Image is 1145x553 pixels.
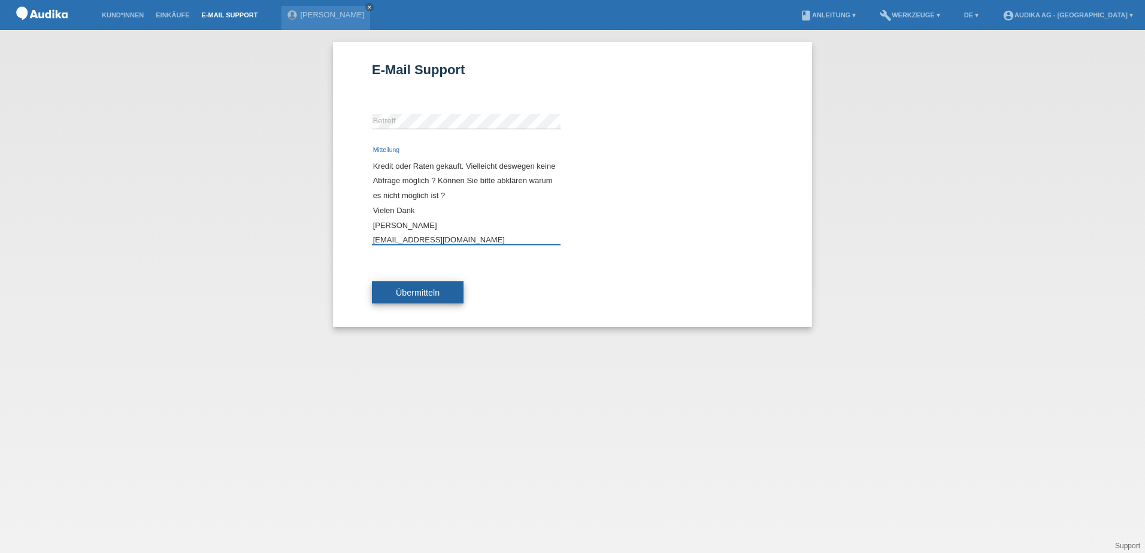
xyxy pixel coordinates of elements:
[372,281,464,304] button: Übermitteln
[1115,542,1140,550] a: Support
[365,3,374,11] a: close
[96,11,150,19] a: Kund*innen
[794,11,862,19] a: bookAnleitung ▾
[366,4,372,10] i: close
[12,23,72,32] a: POS — MF Group
[150,11,195,19] a: Einkäufe
[880,10,892,22] i: build
[396,288,440,297] span: Übermitteln
[874,11,946,19] a: buildWerkzeuge ▾
[958,11,985,19] a: DE ▾
[1002,10,1014,22] i: account_circle
[300,10,364,19] a: [PERSON_NAME]
[996,11,1139,19] a: account_circleAudika AG - [GEOGRAPHIC_DATA] ▾
[196,11,264,19] a: E-Mail Support
[800,10,812,22] i: book
[372,62,773,77] h1: E-Mail Support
